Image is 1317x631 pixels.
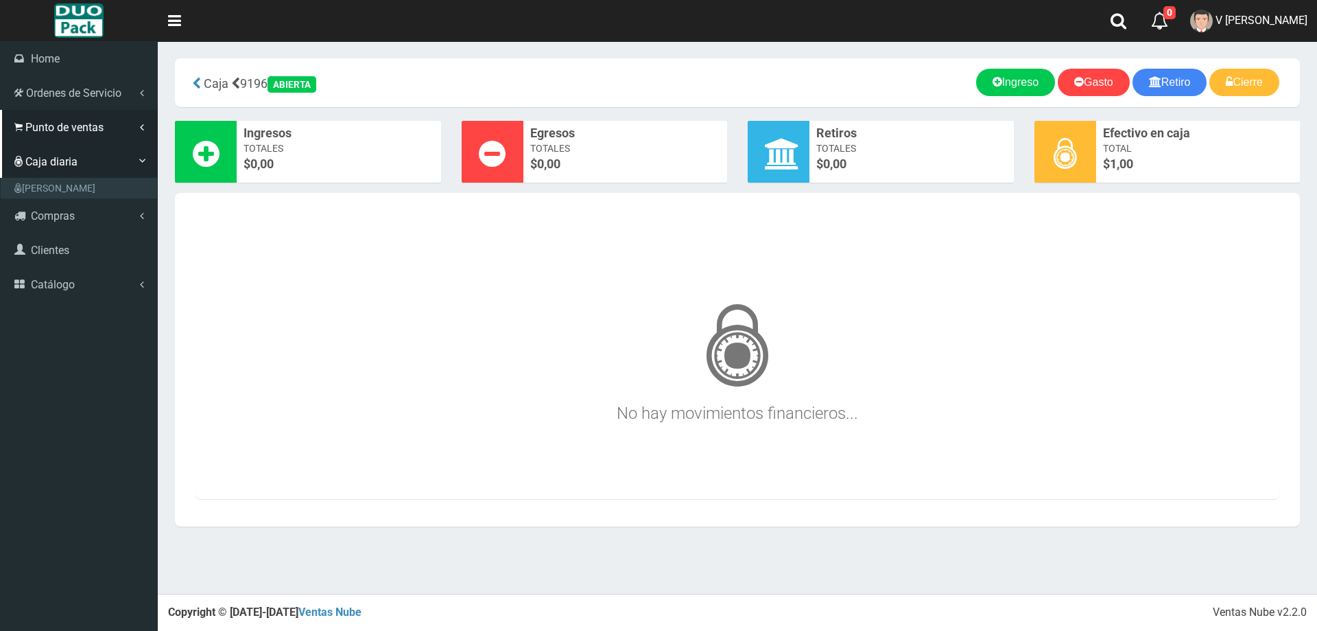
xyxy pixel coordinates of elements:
span: Retiros [816,124,1007,142]
span: Ingresos [244,124,434,142]
span: Caja [204,76,228,91]
span: Totales [816,141,1007,155]
img: Logo grande [54,3,103,38]
span: Total [1103,141,1294,155]
div: 9196 [185,69,554,97]
span: Catálogo [31,278,75,291]
div: ABIERTA [268,76,316,93]
font: 0,00 [250,157,274,171]
span: $ [1103,155,1294,173]
span: 1,00 [1110,157,1133,171]
span: V [PERSON_NAME] [1215,14,1307,27]
span: Punto de ventas [25,121,104,134]
span: Caja diaria [25,155,78,168]
img: User Image [1190,10,1213,32]
span: Ordenes de Servicio [26,87,121,100]
strong: Copyright © [DATE]-[DATE] [168,606,361,619]
a: Ingreso [976,69,1055,96]
span: Egresos [530,124,721,142]
span: Totales [244,141,434,155]
a: Gasto [1058,69,1130,96]
span: $ [530,155,721,173]
span: Home [31,52,60,65]
span: Compras [31,209,75,222]
span: 0 [1163,6,1176,19]
h3: No hay movimientos financieros... [202,286,1272,422]
font: 0,00 [823,157,846,171]
a: Retiro [1132,69,1207,96]
span: Clientes [31,244,69,257]
span: Efectivo en caja [1103,124,1294,142]
div: Ventas Nube v2.2.0 [1213,605,1307,621]
a: Ventas Nube [298,606,361,619]
span: $ [816,155,1007,173]
font: 0,00 [537,157,560,171]
span: Totales [530,141,721,155]
span: $ [244,155,434,173]
a: [PERSON_NAME] [4,178,157,198]
a: Cierre [1209,69,1279,96]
